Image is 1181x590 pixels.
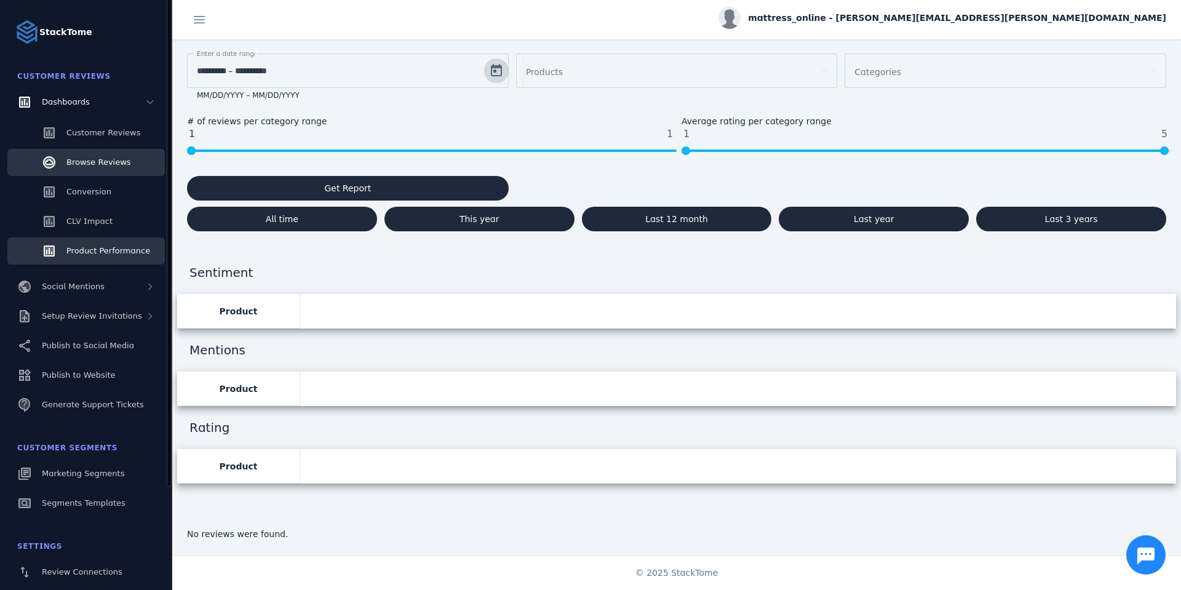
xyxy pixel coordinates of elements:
span: 1 [682,126,691,142]
span: ngx-slider-max [1160,146,1169,155]
span: Setup Review Invitations [42,311,142,321]
mat-header-cell: Product [177,294,300,329]
span: Generate Support Tickets [42,400,144,409]
h1: No reviews were found. [187,528,1166,541]
button: This year [384,207,575,231]
mat-label: Products [526,67,563,77]
div: Rating [177,406,1176,449]
span: Conversion [66,187,111,196]
span: Segments Templates [42,498,125,508]
ngx-slider: ngx-slider [187,149,677,152]
span: Customer Segments [17,444,117,452]
a: Generate Support Tickets [7,391,165,418]
ngx-slider: ngx-slider [682,149,1171,152]
span: Social Mentions [42,282,105,291]
button: Get Report [187,176,509,201]
span: © 2025 StackTome [635,567,718,580]
span: Settings [17,542,62,551]
span: Publish to Social Media [42,341,134,350]
a: Customer Reviews [7,119,165,146]
span: Get Report [324,184,371,193]
a: Marketing Segments [7,460,165,487]
span: mattress_online - [PERSON_NAME][EMAIL_ADDRESS][PERSON_NAME][DOMAIN_NAME] [748,12,1166,25]
a: CLV Impact [7,208,165,235]
a: Publish to Social Media [7,332,165,359]
a: Publish to Website [7,362,165,389]
span: ngx-slider [682,146,690,155]
button: Last year [779,207,969,231]
a: Conversion [7,178,165,205]
span: – [228,63,233,78]
span: Dashboards [42,97,90,106]
button: Last 12 month [582,207,772,231]
img: Logo image [15,20,39,44]
mat-label: Categories [854,67,901,77]
span: Review Connections [42,567,122,576]
span: 1 [187,126,197,142]
mat-label: # of reviews per category range [187,116,327,126]
span: All time [266,215,298,223]
div: Mentions [177,329,1176,372]
mat-label: Average rating per category range [682,116,832,126]
a: Product Performance [7,237,165,265]
span: Last year [854,215,894,223]
mat-header-cell: Product [177,449,300,484]
span: Product Performance [66,246,150,255]
button: Open calendar [484,58,509,83]
span: Publish to Website [42,370,115,380]
button: mattress_online - [PERSON_NAME][EMAIL_ADDRESS][PERSON_NAME][DOMAIN_NAME] [718,7,1166,29]
img: profile.jpg [718,7,741,29]
button: Last 3 years [976,207,1166,231]
strong: StackTome [39,26,92,39]
span: 1 [665,126,675,142]
span: Browse Reviews [66,157,131,167]
span: Last 3 years [1045,215,1098,223]
span: Customer Reviews [66,128,140,137]
span: CLV Impact [66,217,113,226]
span: Last 12 month [645,215,708,223]
mat-label: Enter a date range [197,50,258,57]
mat-hint: MM/DD/YYYY – MM/DD/YYYY [197,88,300,100]
span: This year [459,215,499,223]
span: ngx-slider-max [187,146,196,155]
span: 5 [1159,126,1169,142]
div: Sentiment [177,251,1176,294]
a: Review Connections [7,559,165,586]
button: All time [187,207,377,231]
span: Marketing Segments [42,469,124,478]
a: Segments Templates [7,490,165,517]
span: Customer Reviews [17,72,111,81]
mat-header-cell: Product [177,372,300,406]
a: Browse Reviews [7,149,165,176]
